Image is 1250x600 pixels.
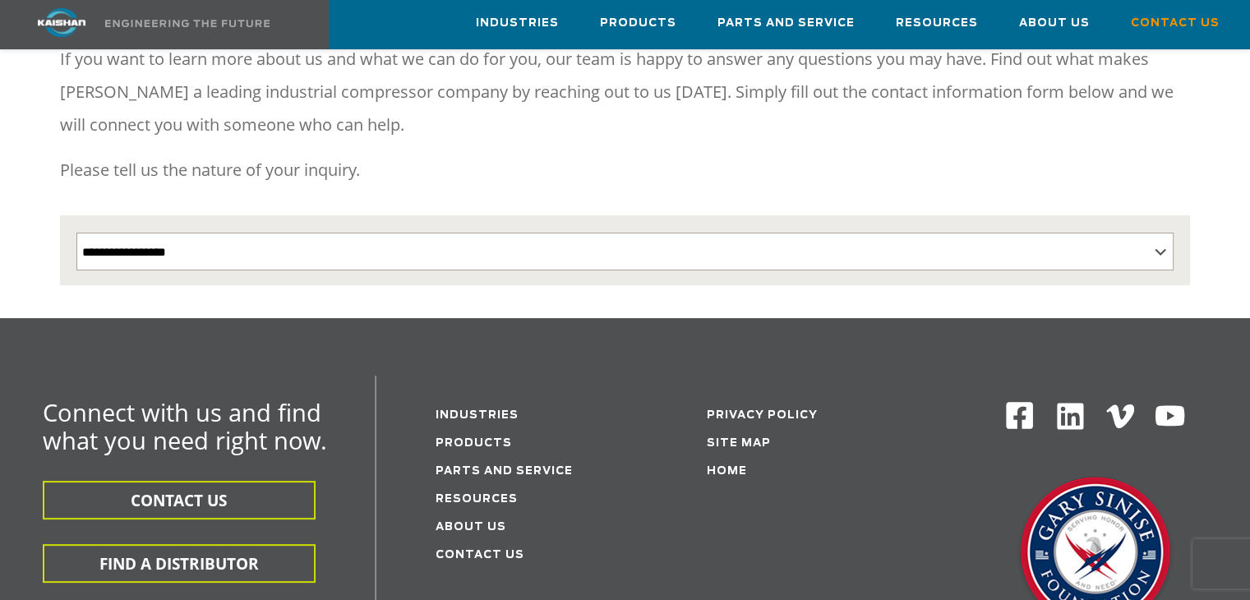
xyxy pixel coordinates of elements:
img: Youtube [1154,400,1186,432]
a: Industries [436,410,519,421]
span: Resources [896,14,978,33]
a: About Us [1019,1,1090,45]
a: Parts and Service [717,1,855,45]
img: Vimeo [1106,404,1134,428]
p: If you want to learn more about us and what we can do for you, our team is happy to answer any qu... [60,43,1190,141]
img: Facebook [1004,400,1035,431]
button: FIND A DISTRIBUTOR [43,544,316,583]
span: Connect with us and find what you need right now. [43,396,327,456]
a: Resources [896,1,978,45]
img: Engineering the future [105,20,270,27]
img: Linkedin [1054,400,1086,432]
a: About Us [436,522,506,533]
a: Contact Us [1131,1,1220,45]
span: Contact Us [1131,14,1220,33]
a: Resources [436,494,518,505]
a: Home [707,466,747,477]
span: About Us [1019,14,1090,33]
span: Parts and Service [717,14,855,33]
a: Products [436,438,512,449]
span: Products [600,14,676,33]
a: Parts and service [436,466,573,477]
p: Please tell us the nature of your inquiry. [60,154,1190,187]
a: Products [600,1,676,45]
a: Privacy Policy [707,410,818,421]
button: CONTACT US [43,481,316,519]
a: Contact Us [436,550,524,561]
a: Industries [476,1,559,45]
a: Site Map [707,438,771,449]
span: Industries [476,14,559,33]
